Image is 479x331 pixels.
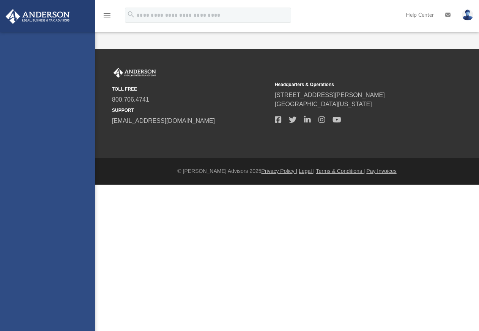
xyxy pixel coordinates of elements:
i: search [127,10,135,19]
div: © [PERSON_NAME] Advisors 2025 [95,167,479,175]
a: [GEOGRAPHIC_DATA][US_STATE] [275,101,372,107]
small: SUPPORT [112,107,269,114]
a: menu [102,14,112,20]
img: Anderson Advisors Platinum Portal [112,68,158,78]
i: menu [102,11,112,20]
a: 800.706.4741 [112,96,149,103]
img: Anderson Advisors Platinum Portal [3,9,72,24]
a: Legal | [299,168,315,174]
a: Privacy Policy | [262,168,298,174]
a: Pay Invoices [366,168,396,174]
a: Terms & Conditions | [316,168,365,174]
small: TOLL FREE [112,86,269,93]
a: [EMAIL_ADDRESS][DOMAIN_NAME] [112,118,215,124]
img: User Pic [462,9,473,20]
small: Headquarters & Operations [275,81,432,88]
a: [STREET_ADDRESS][PERSON_NAME] [275,92,385,98]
